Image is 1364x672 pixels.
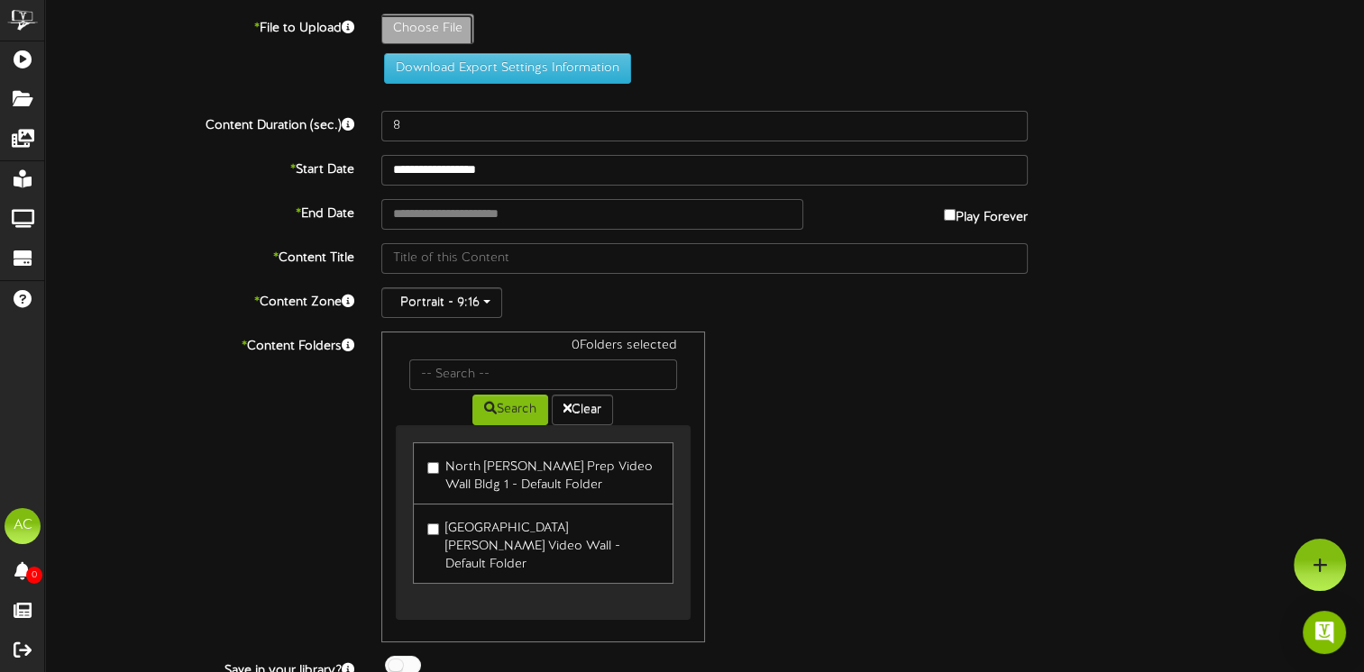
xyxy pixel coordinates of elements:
label: Start Date [32,155,368,179]
input: North [PERSON_NAME] Prep Video Wall Bldg 1 - Default Folder [427,462,439,474]
input: -- Search -- [409,359,676,390]
label: Content Folders [32,331,368,356]
input: [GEOGRAPHIC_DATA][PERSON_NAME] Video Wall - Default Folder [427,523,439,535]
label: Content Zone [32,287,368,312]
input: Play Forever [944,209,956,221]
button: Search [472,395,548,425]
label: Play Forever [944,199,1028,227]
label: [GEOGRAPHIC_DATA][PERSON_NAME] Video Wall - Default Folder [427,513,658,574]
button: Download Export Settings Information [384,53,631,84]
button: Clear [552,395,613,425]
input: Title of this Content [381,243,1028,274]
div: 0 Folders selected [396,337,690,359]
span: 0 [26,567,42,584]
label: North [PERSON_NAME] Prep Video Wall Bldg 1 - Default Folder [427,452,658,495]
div: AC [5,508,41,544]
a: Download Export Settings Information [375,61,631,75]
button: Portrait - 9:16 [381,287,502,318]
label: Content Title [32,243,368,268]
label: End Date [32,199,368,223]
label: File to Upload [32,14,368,38]
label: Content Duration (sec.) [32,111,368,135]
div: Open Intercom Messenger [1303,611,1346,654]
